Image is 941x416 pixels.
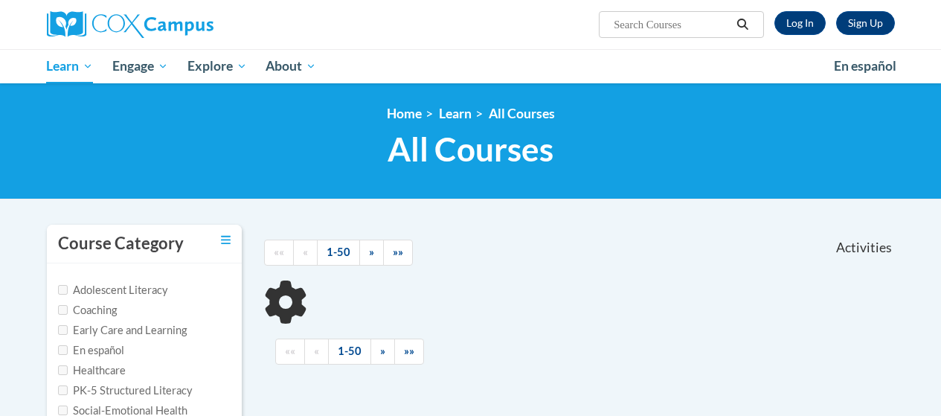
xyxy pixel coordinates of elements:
a: Next [370,339,395,365]
span: Engage [112,57,168,75]
span: » [369,246,374,258]
span: «« [274,246,284,258]
a: Begining [264,240,294,266]
span: En español [834,58,896,74]
a: En español [824,51,906,82]
input: Checkbox for Options [58,385,68,395]
a: Register [836,11,895,35]
a: Previous [304,339,329,365]
span: Learn [46,57,93,75]
span: Activities [836,240,892,256]
a: 1-50 [317,240,360,266]
span: » [380,345,385,357]
span: »» [404,345,414,357]
img: Cox Campus [47,11,213,38]
a: End [383,240,413,266]
a: Log In [774,11,826,35]
a: Learn [439,106,472,121]
input: Search Courses [612,16,731,33]
label: En español [58,342,124,359]
span: All Courses [388,129,553,169]
input: Checkbox for Options [58,345,68,355]
a: All Courses [489,106,555,121]
input: Checkbox for Options [58,365,68,375]
span: Explore [187,57,247,75]
label: Early Care and Learning [58,322,187,339]
h3: Course Category [58,232,184,255]
label: Healthcare [58,362,126,379]
input: Checkbox for Options [58,285,68,295]
a: Home [387,106,422,121]
input: Checkbox for Options [58,305,68,315]
label: Adolescent Literacy [58,282,168,298]
span: « [314,345,319,357]
a: Toggle collapse [221,232,231,249]
input: Checkbox for Options [58,406,68,415]
span: About [266,57,316,75]
span: « [303,246,308,258]
a: Cox Campus [47,11,315,38]
a: Engage [103,49,178,83]
button: Search [731,16,754,33]
div: Main menu [36,49,906,83]
a: Begining [275,339,305,365]
a: 1-50 [328,339,371,365]
a: About [256,49,326,83]
a: Explore [178,49,257,83]
span: «« [285,345,295,357]
a: End [394,339,424,365]
a: Previous [293,240,318,266]
a: Learn [37,49,103,83]
span: »» [393,246,403,258]
label: PK-5 Structured Literacy [58,383,193,399]
a: Next [359,240,384,266]
label: Coaching [58,302,117,319]
input: Checkbox for Options [58,325,68,335]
